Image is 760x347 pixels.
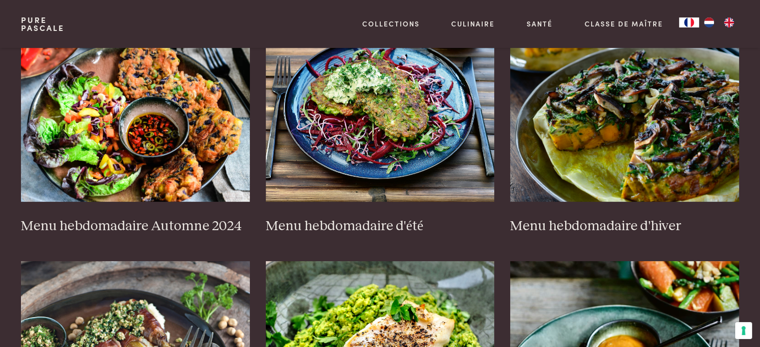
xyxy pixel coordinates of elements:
[510,218,739,235] h3: Menu hebdomadaire d'hiver
[585,18,663,29] a: Classe de maître
[735,322,752,339] button: Vos préférences en matière de consentement pour les technologies de suivi
[719,17,739,27] a: EN
[699,17,739,27] ul: Language list
[699,17,719,27] a: NL
[362,18,420,29] a: Collections
[679,17,699,27] div: Language
[679,17,699,27] a: FR
[21,2,250,235] a: Menu hebdomadaire Automne 2024 Menu hebdomadaire Automne 2024
[266,2,495,202] img: Menu hebdomadaire d'été
[510,2,739,235] a: Menu hebdomadaire d'hiver Menu hebdomadaire d'hiver
[21,218,250,235] h3: Menu hebdomadaire Automne 2024
[527,18,553,29] a: Santé
[21,2,250,202] img: Menu hebdomadaire Automne 2024
[510,2,739,202] img: Menu hebdomadaire d'hiver
[451,18,495,29] a: Culinaire
[679,17,739,27] aside: Language selected: Français
[266,218,495,235] h3: Menu hebdomadaire d'été
[266,2,495,235] a: Menu hebdomadaire d'été Menu hebdomadaire d'été
[21,16,64,32] a: PurePascale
